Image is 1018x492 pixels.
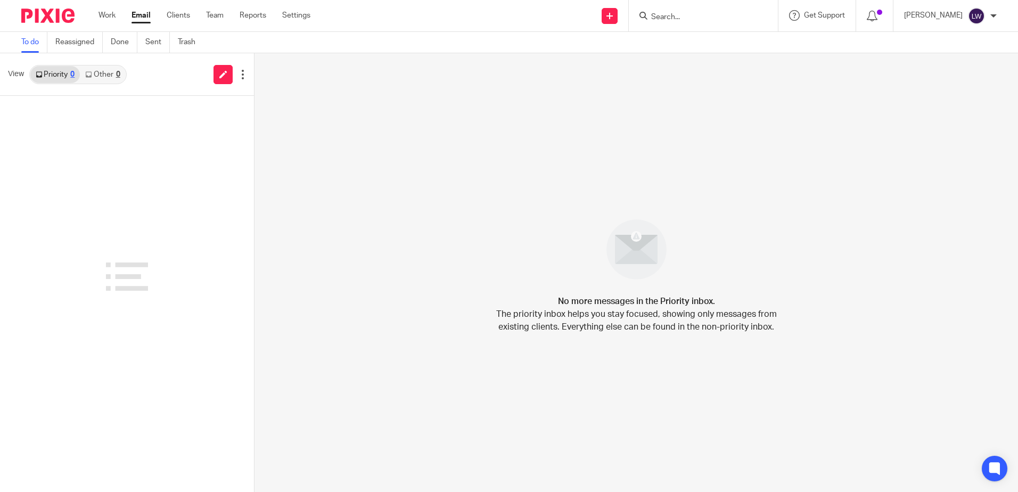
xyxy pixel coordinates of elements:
[968,7,985,24] img: svg%3E
[650,13,746,22] input: Search
[21,9,75,23] img: Pixie
[111,32,137,53] a: Done
[282,10,310,21] a: Settings
[206,10,224,21] a: Team
[167,10,190,21] a: Clients
[132,10,151,21] a: Email
[98,10,116,21] a: Work
[558,295,715,308] h4: No more messages in the Priority inbox.
[178,32,203,53] a: Trash
[904,10,963,21] p: [PERSON_NAME]
[495,308,777,333] p: The priority inbox helps you stay focused, showing only messages from existing clients. Everythin...
[145,32,170,53] a: Sent
[70,71,75,78] div: 0
[80,66,125,83] a: Other0
[600,212,674,286] img: image
[21,32,47,53] a: To do
[804,12,845,19] span: Get Support
[55,32,103,53] a: Reassigned
[8,69,24,80] span: View
[116,71,120,78] div: 0
[30,66,80,83] a: Priority0
[240,10,266,21] a: Reports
